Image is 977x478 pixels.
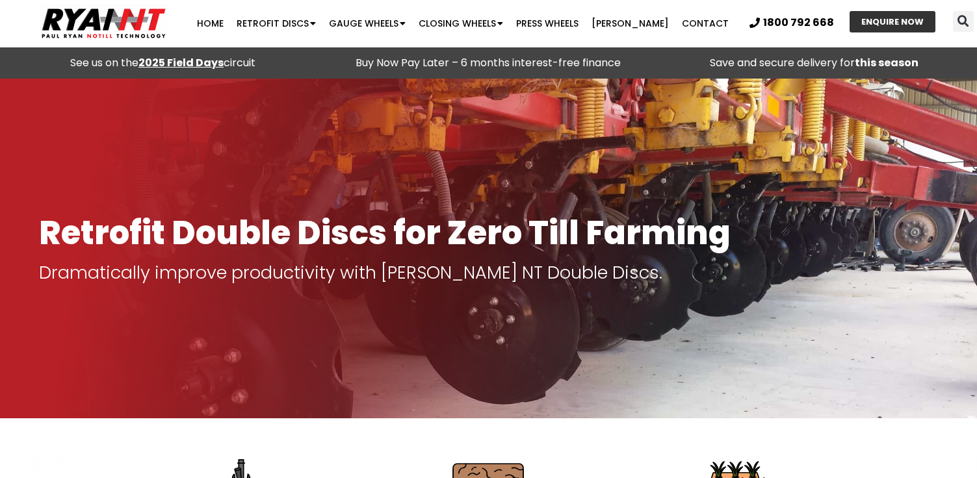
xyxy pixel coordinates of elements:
div: See us on the circuit [7,54,319,72]
p: Save and secure delivery for [658,54,970,72]
p: Buy Now Pay Later – 6 months interest-free finance [332,54,645,72]
div: Search [953,11,974,32]
a: 1800 792 668 [749,18,834,28]
a: 2025 Field Days [138,55,224,70]
a: Gauge Wheels [322,10,412,36]
strong: this season [855,55,918,70]
span: 1800 792 668 [763,18,834,28]
span: ENQUIRE NOW [861,18,924,26]
img: Ryan NT logo [39,3,169,44]
a: [PERSON_NAME] [585,10,675,36]
nav: Menu [189,10,736,36]
a: Retrofit Discs [230,10,322,36]
a: Press Wheels [510,10,585,36]
a: Home [190,10,230,36]
a: ENQUIRE NOW [850,11,935,32]
h1: Retrofit Double Discs for Zero Till Farming [39,215,938,251]
a: Contact [675,10,735,36]
p: Dramatically improve productivity with [PERSON_NAME] NT Double Discs. [39,264,938,282]
a: Closing Wheels [412,10,510,36]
